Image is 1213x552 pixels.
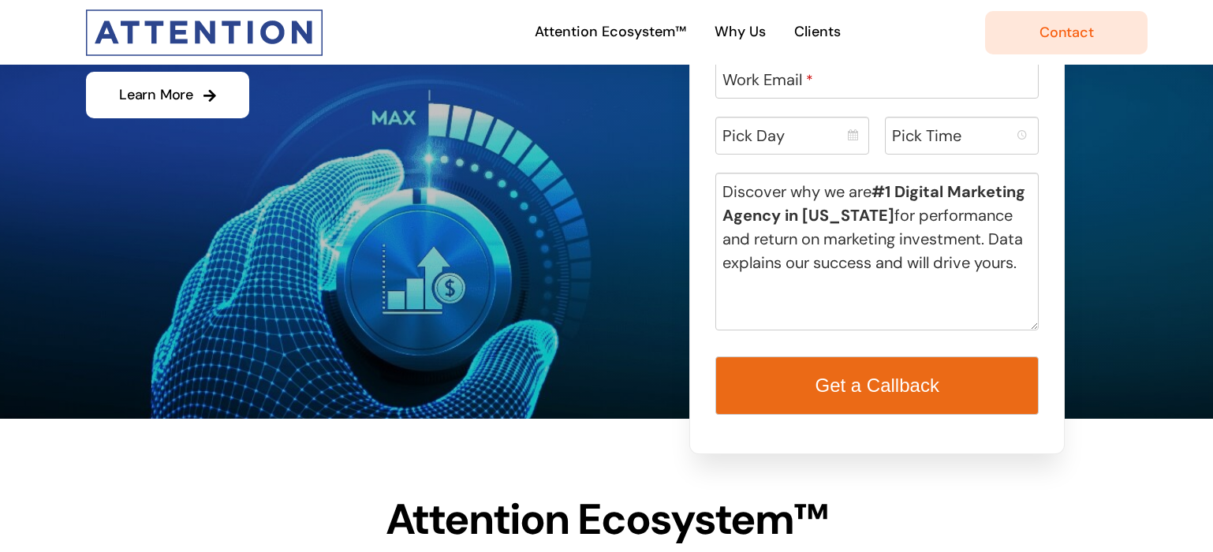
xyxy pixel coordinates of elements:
[722,124,785,147] label: Pick Day
[710,16,771,50] a: Why Us
[715,21,766,43] span: Why Us
[86,495,1127,544] h2: Attention Ecosystem™
[715,356,1039,415] button: Get a Callback
[794,21,841,43] span: Clients
[390,4,985,61] nav: Main Menu Desktop
[86,72,249,118] a: Learn More
[722,180,1039,274] label: Discover why we are for performance and return on marketing investment. Data explains our success...
[789,16,845,50] a: Clients
[119,87,193,103] span: Learn More
[985,11,1148,54] a: Contact
[86,9,323,56] img: Attention Interactive Logo
[530,16,691,50] a: Attention Ecosystem™
[1039,24,1094,41] span: Contact
[722,181,1025,226] b: #1 Digital Marketing Agency in [US_STATE]
[815,375,939,396] span: Get a Callback
[86,7,323,28] a: Attention-Only-Logo-300wide
[892,124,961,147] label: Pick Time
[722,68,813,91] label: Work Email
[535,21,686,43] span: Attention Ecosystem™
